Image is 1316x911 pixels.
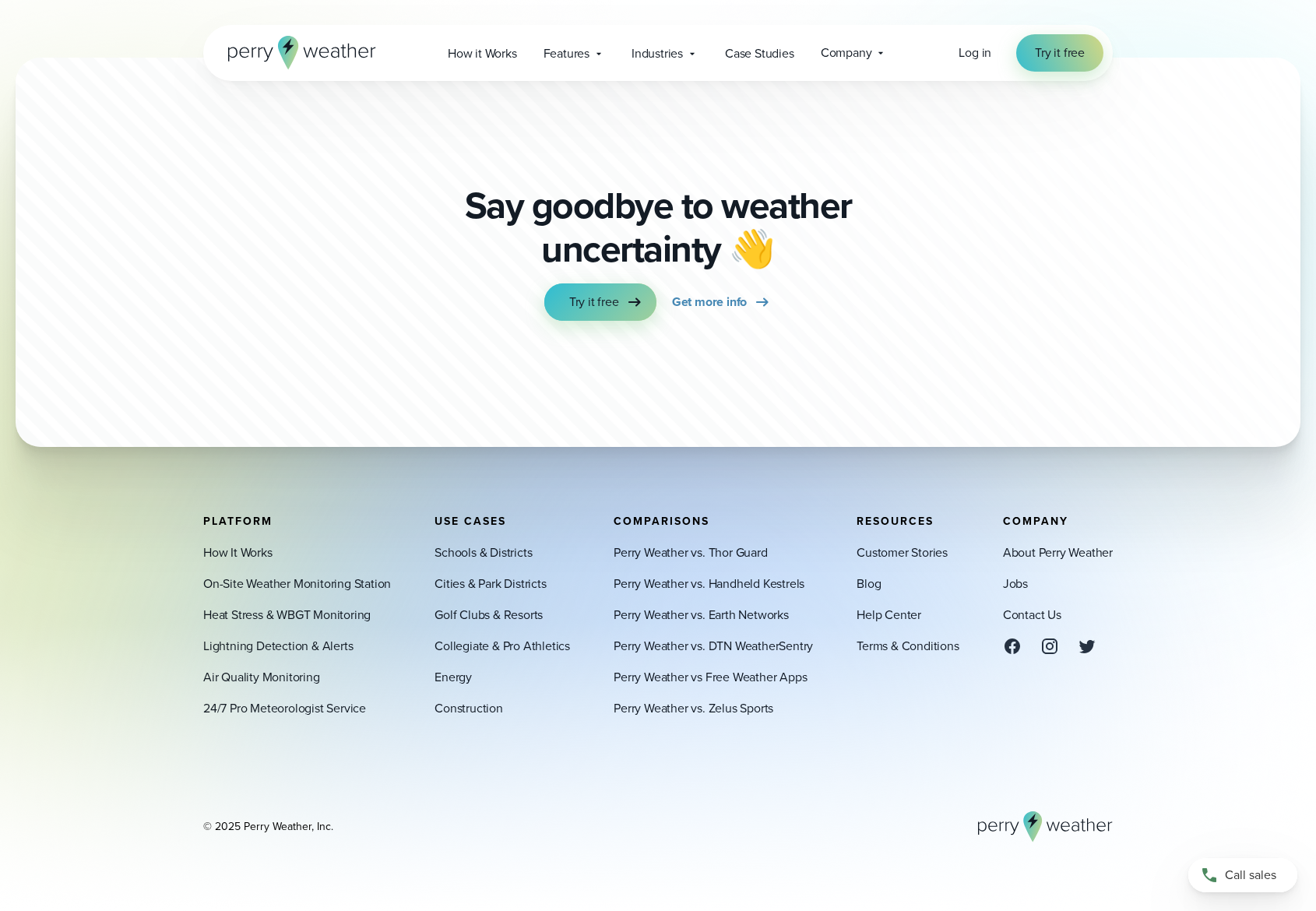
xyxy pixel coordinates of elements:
[203,637,353,656] a: Lightning Detection & Alerts
[203,668,320,687] a: Air Quality Monitoring
[614,543,767,562] a: Perry Weather vs. Thor Guard
[614,575,804,593] a: Perry Weather vs. Handheld Kestrels
[1225,866,1276,885] span: Call sales
[1003,513,1068,529] span: Company
[632,44,683,63] span: Industries
[1003,606,1061,624] a: Contact Us
[435,513,506,529] span: Use Cases
[857,575,881,593] a: Blog
[435,575,546,593] a: Cities & Park Districts
[203,513,273,529] span: Platform
[672,283,772,321] a: Get more info
[614,699,773,718] a: Perry Weather vs. Zelus Sports
[857,513,934,529] span: Resources
[203,606,371,624] a: Heat Stress & WBGT Monitoring
[857,637,959,656] a: Terms & Conditions
[203,543,273,562] a: How It Works
[614,637,813,656] a: Perry Weather vs. DTN WeatherSentry
[435,637,570,656] a: Collegiate & Pro Athletics
[435,699,503,718] a: Construction
[1035,44,1085,62] span: Try it free
[821,44,872,62] span: Company
[672,293,747,311] span: Get more info
[1003,575,1028,593] a: Jobs
[857,606,921,624] a: Help Center
[435,543,532,562] a: Schools & Districts
[614,668,807,687] a: Perry Weather vs Free Weather Apps
[459,184,857,271] p: Say goodbye to weather uncertainty 👋
[712,37,808,69] a: Case Studies
[1003,543,1113,562] a: About Perry Weather
[1188,858,1297,892] a: Call sales
[435,668,472,687] a: Energy
[544,44,589,63] span: Features
[203,819,333,835] div: © 2025 Perry Weather, Inc.
[448,44,517,63] span: How it Works
[435,37,530,69] a: How it Works
[435,606,543,624] a: Golf Clubs & Resorts
[569,293,619,311] span: Try it free
[959,44,991,62] span: Log in
[614,606,789,624] a: Perry Weather vs. Earth Networks
[203,575,391,593] a: On-Site Weather Monitoring Station
[544,283,656,321] a: Try it free
[959,44,991,62] a: Log in
[857,543,948,562] a: Customer Stories
[614,513,709,529] span: Comparisons
[1016,34,1103,72] a: Try it free
[203,699,366,718] a: 24/7 Pro Meteorologist Service
[725,44,794,63] span: Case Studies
